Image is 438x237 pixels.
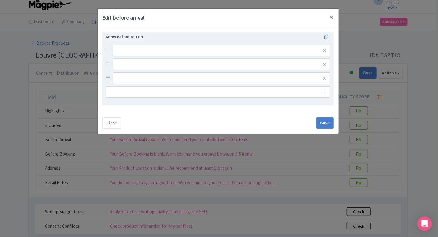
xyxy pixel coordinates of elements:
[417,216,432,231] div: Open Intercom Messenger
[324,9,339,26] button: Close
[106,34,143,39] span: Know Before You Go
[102,14,145,22] h4: Edit before arrival
[102,117,121,129] button: Close
[316,117,334,129] input: Save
